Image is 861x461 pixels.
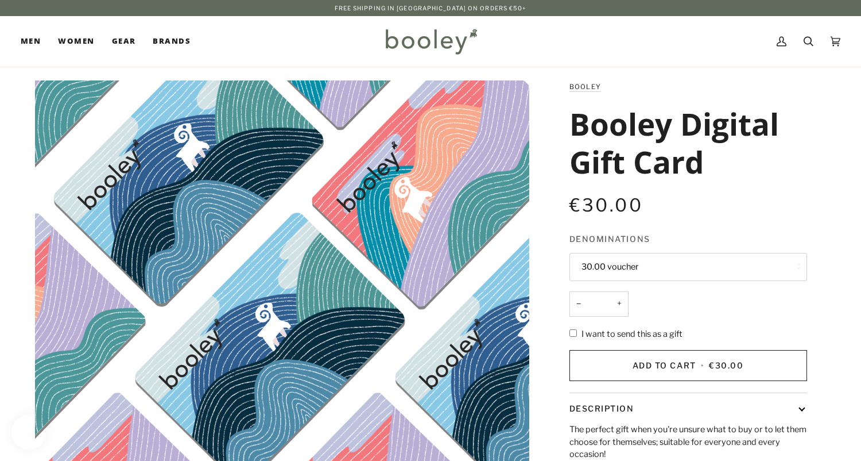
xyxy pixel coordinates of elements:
h1: Booley Digital Gift Card [569,105,798,180]
a: Women [49,16,103,67]
span: Men [21,36,41,47]
span: Gear [112,36,136,47]
iframe: Button to open loyalty program pop-up [11,415,46,450]
a: Brands [144,16,199,67]
button: 30.00 voucher [569,253,807,281]
button: − [569,291,588,317]
a: Men [21,16,49,67]
span: Add to Cart [633,360,696,370]
span: Denominations [569,233,650,245]
p: Free Shipping in [GEOGRAPHIC_DATA] on Orders €50+ [335,3,527,13]
span: The perfect gift when you're unsure what to buy or to let them choose for themselves; suitable fo... [569,424,806,459]
button: + [610,291,629,317]
span: €30.00 [569,194,643,216]
button: Add to Cart • €30.00 [569,350,807,381]
a: Booley [569,83,602,91]
button: Description [569,393,807,424]
span: Brands [153,36,191,47]
span: €30.00 [709,360,743,370]
span: • [699,360,707,370]
span: Women [58,36,94,47]
span: I want to send this as a gift [581,329,682,339]
input: Quantity [569,291,629,317]
img: Booley [381,25,481,58]
a: Gear [103,16,145,67]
